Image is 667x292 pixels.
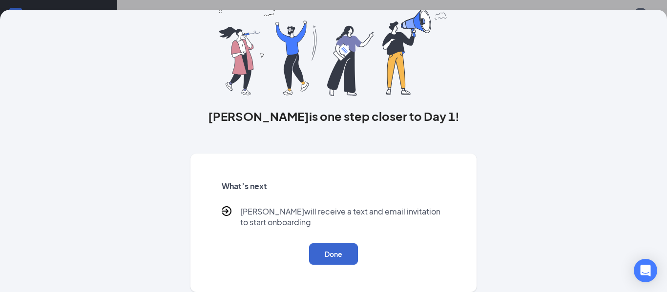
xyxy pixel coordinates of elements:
div: Open Intercom Messenger [634,259,657,282]
h5: What’s next [222,181,446,192]
h3: [PERSON_NAME] is one step closer to Day 1! [190,108,477,124]
p: [PERSON_NAME] will receive a text and email invitation to start onboarding [240,206,446,228]
button: Done [309,243,358,265]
